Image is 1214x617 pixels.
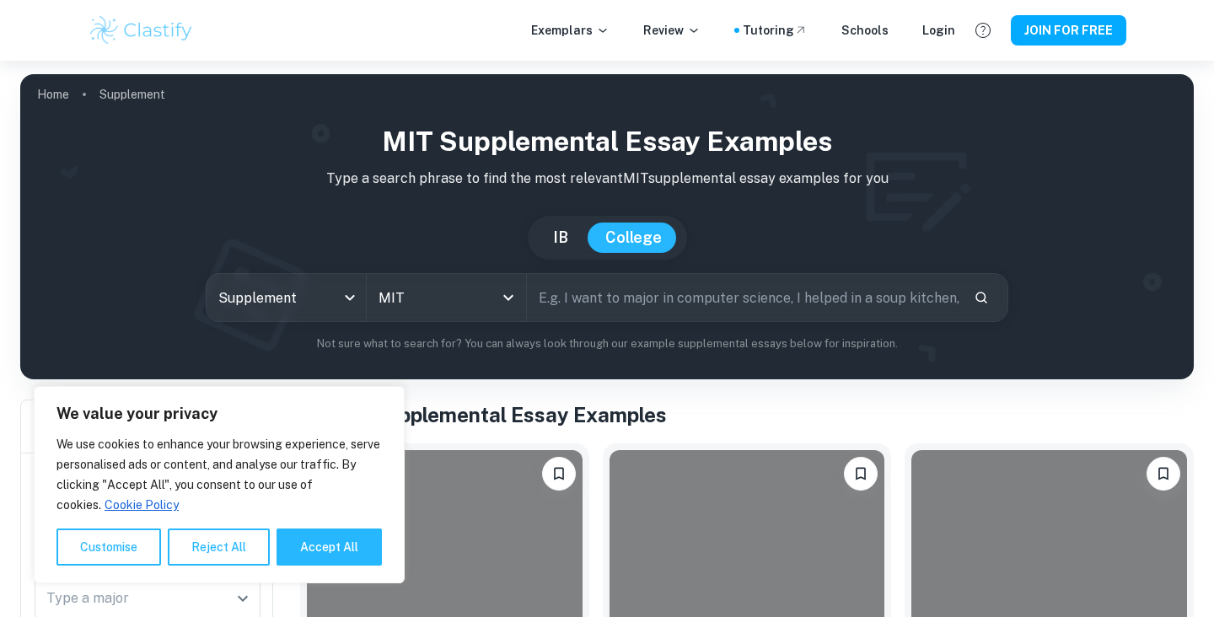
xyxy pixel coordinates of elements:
p: Exemplars [531,21,610,40]
p: We value your privacy [56,404,382,424]
img: profile cover [20,74,1194,379]
h1: MIT Supplemental Essay Examples [34,121,1180,162]
button: Please log in to bookmark exemplars [844,457,878,491]
button: College [588,223,679,253]
div: We value your privacy [34,386,405,583]
p: Not sure what to search for? You can always look through our example supplemental essays below fo... [34,335,1180,352]
a: Tutoring [743,21,808,40]
a: Cookie Policy [104,497,180,512]
input: E.g. I want to major in computer science, I helped in a soup kitchen, I want to join the debate t... [527,274,960,321]
p: Type a search phrase to find the most relevant MIT supplemental essay examples for you [34,169,1180,189]
button: Please log in to bookmark exemplars [542,457,576,491]
a: Home [37,83,69,106]
div: Supplement [207,274,366,321]
button: Please log in to bookmark exemplars [1147,457,1180,491]
button: IB [536,223,585,253]
button: Open [497,286,520,309]
img: Clastify logo [88,13,195,47]
button: Open [231,587,255,610]
button: Accept All [277,528,382,566]
p: We use cookies to enhance your browsing experience, serve personalised ads or content, and analys... [56,434,382,515]
h1: All MIT Supplemental Essay Examples [300,400,1194,430]
a: Schools [841,21,889,40]
button: JOIN FOR FREE [1011,15,1126,46]
button: Reject All [168,528,270,566]
p: Review [643,21,701,40]
a: Login [922,21,955,40]
button: Customise [56,528,161,566]
button: Help and Feedback [969,16,997,45]
p: Supplement [99,85,165,104]
button: Search [967,283,996,312]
